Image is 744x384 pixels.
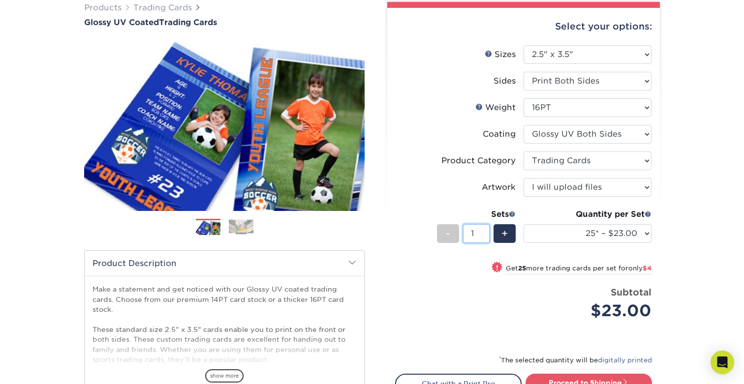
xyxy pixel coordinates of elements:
[524,208,651,220] div: Quantity per Set
[475,102,516,114] div: Weight
[85,251,364,276] h2: Product Description
[133,3,192,12] a: Trading Cards
[84,18,159,27] span: Glossy UV Coated
[84,18,365,27] h1: Trading Cards
[499,356,652,364] small: The selected quantity will be
[628,265,651,272] span: only
[441,155,516,167] div: Product Category
[643,265,651,272] span: $4
[531,299,651,323] div: $23.00
[506,265,651,274] small: Get more trading cards per set for
[485,49,516,60] div: Sizes
[437,208,516,220] div: Sets
[84,28,365,222] img: Glossy UV Coated 01
[196,219,220,236] img: Trading Cards 01
[229,219,253,235] img: Trading Cards 02
[395,8,652,45] div: Select your options:
[598,356,652,364] a: digitally printed
[501,226,508,241] span: +
[611,287,651,297] strong: Subtotal
[84,18,365,27] a: Glossy UV CoatedTrading Cards
[482,181,516,193] div: Artwork
[205,369,244,383] span: show more
[494,75,516,87] div: Sides
[483,128,516,140] div: Coating
[496,263,498,273] span: !
[446,226,450,241] span: -
[518,265,526,272] strong: 25
[711,351,734,374] div: Open Intercom Messenger
[84,3,122,12] a: Products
